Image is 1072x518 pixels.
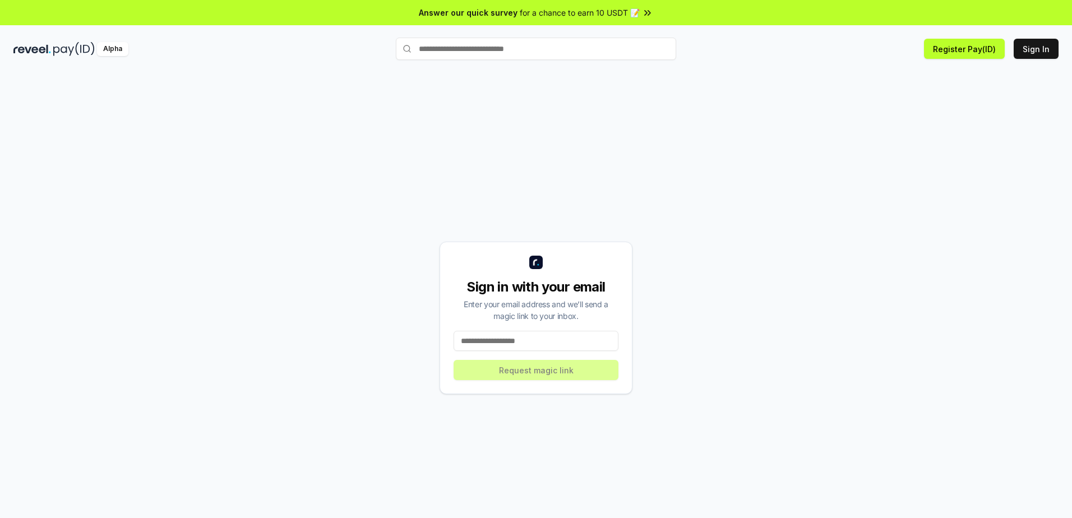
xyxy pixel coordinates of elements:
[419,7,517,18] span: Answer our quick survey
[454,298,618,322] div: Enter your email address and we’ll send a magic link to your inbox.
[520,7,640,18] span: for a chance to earn 10 USDT 📝
[1014,39,1059,59] button: Sign In
[13,42,51,56] img: reveel_dark
[97,42,128,56] div: Alpha
[529,256,543,269] img: logo_small
[924,39,1005,59] button: Register Pay(ID)
[53,42,95,56] img: pay_id
[454,278,618,296] div: Sign in with your email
